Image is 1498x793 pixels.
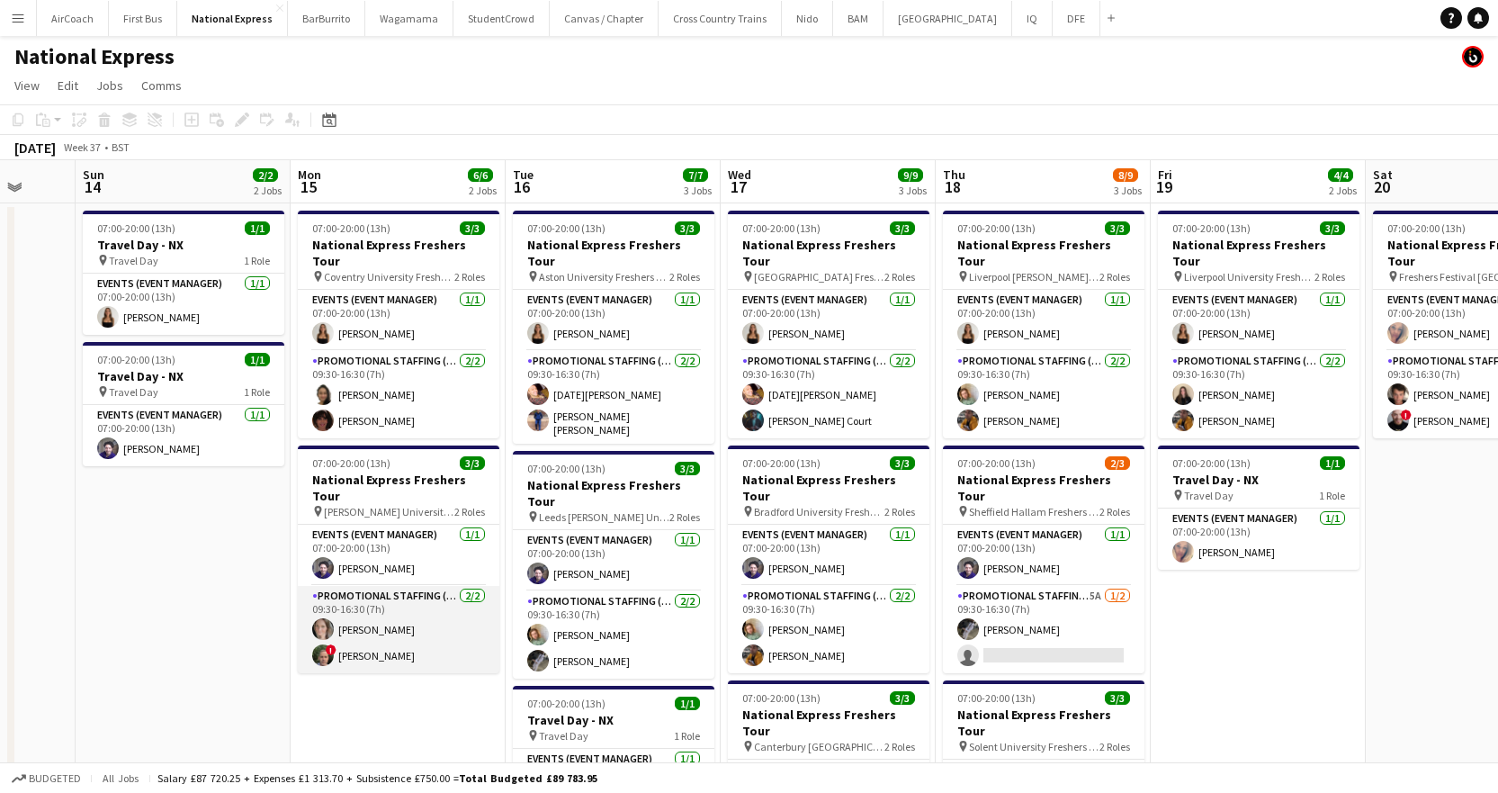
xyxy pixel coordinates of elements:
span: 3/3 [1105,221,1130,235]
span: 6/6 [468,168,493,182]
span: 1 Role [1319,489,1345,502]
span: 3/3 [460,456,485,470]
h1: National Express [14,43,175,70]
button: Wagamama [365,1,453,36]
span: 1/1 [245,353,270,366]
app-job-card: 07:00-20:00 (13h)3/3National Express Freshers Tour Aston University Freshers Fair2 RolesEvents (E... [513,211,714,444]
span: 2 Roles [1099,270,1130,284]
button: BarBurrito [288,1,365,36]
span: Comms [141,77,182,94]
div: 07:00-20:00 (13h)1/1Travel Day - NX Travel Day1 RoleEvents (Event Manager)1/107:00-20:00 (13h)[PE... [83,211,284,335]
span: 07:00-20:00 (13h) [742,221,821,235]
span: Solent University Freshers Fair [969,740,1099,753]
span: Thu [943,167,965,183]
h3: National Express Freshers Tour [943,472,1144,504]
span: 3/3 [890,456,915,470]
div: 07:00-20:00 (13h)2/3National Express Freshers Tour Sheffield Hallam Freshers Fair2 RolesEvents (E... [943,446,1144,673]
span: 3/3 [890,691,915,705]
div: 2 Jobs [254,184,282,197]
span: 07:00-20:00 (13h) [957,691,1036,705]
span: 3/3 [1105,691,1130,705]
app-job-card: 07:00-20:00 (13h)1/1Travel Day - NX Travel Day1 RoleEvents (Event Manager)1/107:00-20:00 (13h)[PE... [1158,446,1359,570]
app-card-role: Events (Event Manager)1/107:00-20:00 (13h)[PERSON_NAME] [943,290,1144,351]
app-card-role: Events (Event Manager)1/107:00-20:00 (13h)[PERSON_NAME] [728,525,929,586]
app-card-role: Events (Event Manager)1/107:00-20:00 (13h)[PERSON_NAME] [513,290,714,351]
span: 1 Role [674,729,700,743]
div: 2 Jobs [1329,184,1357,197]
span: 3/3 [675,221,700,235]
span: 07:00-20:00 (13h) [312,456,390,470]
h3: National Express Freshers Tour [728,472,929,504]
span: 20 [1370,176,1393,197]
app-card-role: Events (Event Manager)1/107:00-20:00 (13h)[PERSON_NAME] [83,405,284,466]
span: 16 [510,176,534,197]
a: Comms [134,74,189,97]
span: Tue [513,167,534,183]
span: 2 Roles [884,505,915,518]
h3: National Express Freshers Tour [298,472,499,504]
div: Salary £87 720.25 + Expenses £1 313.70 + Subsistence £750.00 = [157,771,597,785]
button: National Express [177,1,288,36]
span: Budgeted [29,772,81,785]
span: Fri [1158,167,1172,183]
span: Wed [728,167,751,183]
span: 18 [940,176,965,197]
div: 3 Jobs [1114,184,1142,197]
div: 07:00-20:00 (13h)3/3National Express Freshers Tour [GEOGRAPHIC_DATA] Freshers Fair2 RolesEvents (... [728,211,929,438]
span: 1 Role [244,385,270,399]
app-card-role: Promotional Staffing (Brand Ambassadors)2/209:30-16:30 (7h)[DATE][PERSON_NAME][PERSON_NAME] [PERS... [513,351,714,444]
span: 19 [1155,176,1172,197]
h3: Travel Day - NX [83,237,284,253]
h3: Travel Day - NX [1158,472,1359,488]
span: Bradford University Freshers Fair [754,505,884,518]
span: 07:00-20:00 (13h) [527,462,605,475]
app-card-role: Events (Event Manager)1/107:00-20:00 (13h)[PERSON_NAME] [513,530,714,591]
app-card-role: Promotional Staffing (Brand Ambassadors)2/209:30-16:30 (7h)[PERSON_NAME][PERSON_NAME] [1158,351,1359,438]
div: 3 Jobs [684,184,712,197]
span: Jobs [96,77,123,94]
span: 07:00-20:00 (13h) [97,221,175,235]
app-job-card: 07:00-20:00 (13h)1/1Travel Day - NX Travel Day1 RoleEvents (Event Manager)1/107:00-20:00 (13h)[PE... [83,342,284,466]
span: Sat [1373,167,1393,183]
h3: National Express Freshers Tour [943,707,1144,739]
span: 4/4 [1328,168,1353,182]
span: 17 [725,176,751,197]
span: ! [1401,410,1412,420]
app-job-card: 07:00-20:00 (13h)3/3National Express Freshers Tour Leeds [PERSON_NAME] University Freshers Fair2 ... [513,451,714,679]
span: 07:00-20:00 (13h) [1172,221,1251,235]
app-job-card: 07:00-20:00 (13h)3/3National Express Freshers Tour Bradford University Freshers Fair2 RolesEvents... [728,446,929,673]
span: Travel Day [539,729,588,743]
app-card-role: Events (Event Manager)1/107:00-20:00 (13h)[PERSON_NAME] [298,525,499,586]
span: 1/1 [675,697,700,710]
div: 2 Jobs [469,184,497,197]
span: 2 Roles [1099,505,1130,518]
a: Edit [50,74,85,97]
div: [DATE] [14,139,56,157]
span: [PERSON_NAME] University Freshers Fair [324,505,454,518]
span: 2 Roles [669,510,700,524]
span: Liverpool University Freshers Fair [1184,270,1314,284]
app-card-role: Promotional Staffing (Brand Ambassadors)2/209:30-16:30 (7h)[PERSON_NAME][PERSON_NAME] [298,351,499,438]
span: 2 Roles [454,505,485,518]
span: 2/2 [253,168,278,182]
app-job-card: 07:00-20:00 (13h)3/3National Express Freshers Tour Liverpool [PERSON_NAME] University Freshers Fa... [943,211,1144,438]
span: Mon [298,167,321,183]
h3: National Express Freshers Tour [1158,237,1359,269]
span: 1 Role [244,254,270,267]
app-card-role: Promotional Staffing (Brand Ambassadors)2/209:30-16:30 (7h)[PERSON_NAME][PERSON_NAME] [513,591,714,679]
button: DFE [1053,1,1100,36]
div: 07:00-20:00 (13h)3/3National Express Freshers Tour Coventry University Freshers Fair2 RolesEvents... [298,211,499,438]
h3: National Express Freshers Tour [728,237,929,269]
span: 07:00-20:00 (13h) [312,221,390,235]
div: 07:00-20:00 (13h)3/3National Express Freshers Tour [PERSON_NAME] University Freshers Fair2 RolesE... [298,446,499,673]
span: 2 Roles [669,270,700,284]
button: Budgeted [9,769,84,788]
span: 07:00-20:00 (13h) [527,221,605,235]
span: Week 37 [59,140,104,154]
span: 2 Roles [1099,740,1130,753]
span: View [14,77,40,94]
